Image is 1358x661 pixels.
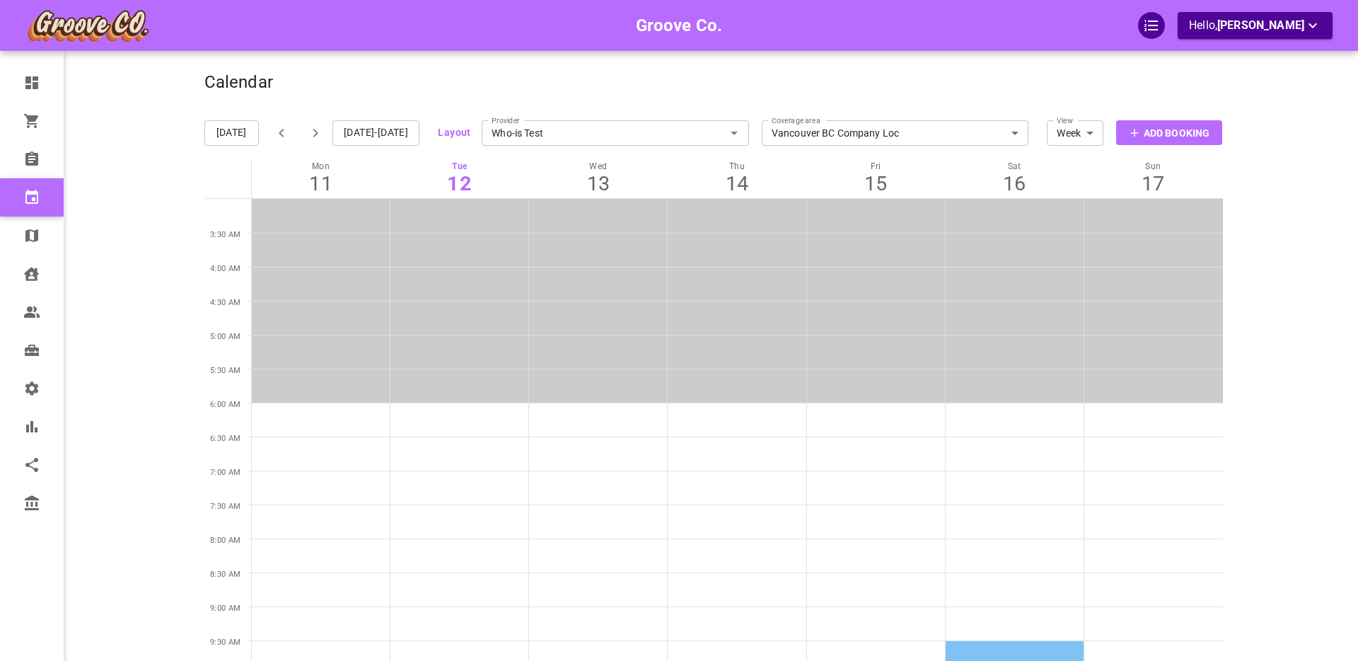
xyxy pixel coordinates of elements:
[210,264,241,273] span: 4:00 AM
[204,120,259,146] button: [DATE]
[210,298,241,307] span: 4:30 AM
[529,171,668,196] div: 13
[204,72,273,93] h4: Calendar
[492,110,520,126] label: Provider
[636,12,723,39] h6: Groove Co.
[1084,171,1222,196] div: 17
[210,502,241,511] span: 7:30 AM
[1217,18,1304,32] span: [PERSON_NAME]
[1178,12,1333,39] button: Hello,[PERSON_NAME]
[210,400,241,409] span: 6:00 AM
[390,171,529,196] div: 12
[1047,126,1103,140] div: Week
[1189,17,1321,35] p: Hello,
[1138,12,1165,39] div: QuickStart Guide
[1084,161,1222,171] p: Sun
[945,171,1084,196] div: 16
[210,434,241,443] span: 6:30 AM
[252,161,390,171] p: Mon
[252,171,390,196] div: 11
[1057,110,1073,126] label: View
[210,332,241,341] span: 5:00 AM
[438,124,470,142] button: Layout
[1116,120,1222,145] button: Add Booking
[210,638,241,647] span: 9:30 AM
[210,230,241,239] span: 3:30 AM
[806,161,945,171] p: Fri
[772,110,820,126] label: Coverage area
[210,604,241,613] span: 9:00 AM
[25,8,150,43] img: company-logo
[210,536,241,545] span: 8:00 AM
[390,161,529,171] p: Tue
[529,161,668,171] p: Wed
[945,161,1084,171] p: Sat
[762,126,1029,140] div: Vancouver BC Company Loc
[210,366,241,375] span: 5:30 AM
[724,123,744,143] button: Open
[668,171,806,196] div: 14
[1144,126,1209,141] p: Add Booking
[210,570,241,579] span: 8:30 AM
[332,120,419,146] button: [DATE]-[DATE]
[210,468,241,477] span: 7:00 AM
[806,171,945,196] div: 15
[668,161,806,171] p: Thu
